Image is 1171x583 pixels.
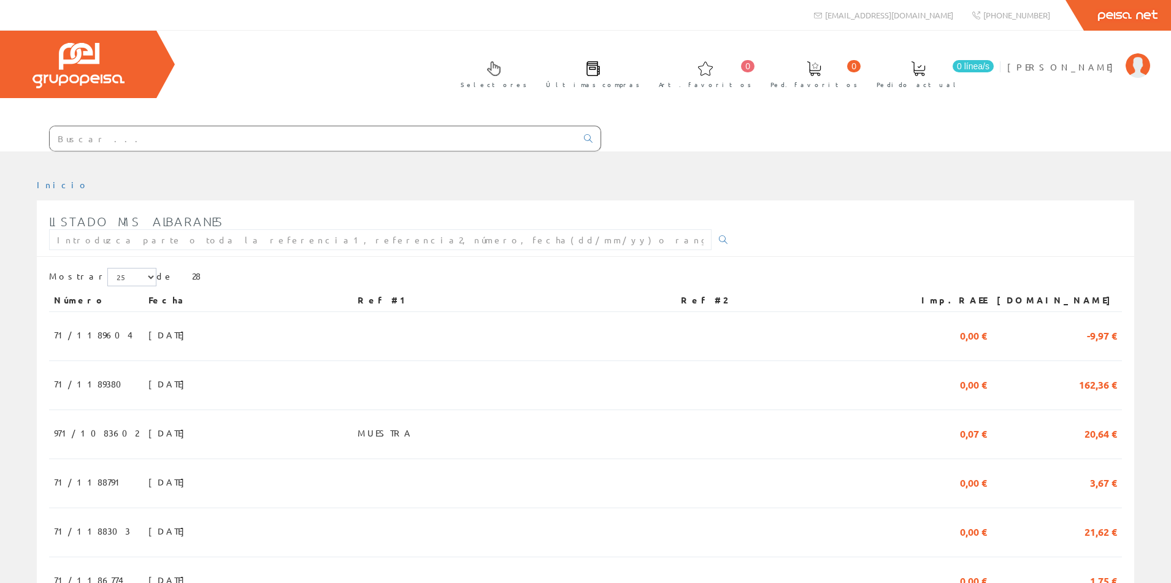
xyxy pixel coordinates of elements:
[353,289,675,311] th: Ref #1
[54,422,139,443] span: 971/1083602
[659,78,751,91] span: Art. favoritos
[448,51,533,96] a: Selectores
[877,78,960,91] span: Pedido actual
[960,324,987,345] span: 0,00 €
[960,471,987,492] span: 0,00 €
[148,471,191,492] span: [DATE]
[49,229,712,250] input: Introduzca parte o toda la referencia1, referencia2, número, fecha(dd/mm/yy) o rango de fechas(dd...
[741,60,754,72] span: 0
[546,78,640,91] span: Últimas compras
[49,268,156,286] label: Mostrar
[534,51,646,96] a: Últimas compras
[148,373,191,394] span: [DATE]
[49,268,1122,289] div: de 28
[33,43,125,88] img: Grupo Peisa
[676,289,900,311] th: Ref #2
[107,268,156,286] select: Mostrar
[1079,373,1117,394] span: 162,36 €
[37,179,89,190] a: Inicio
[960,373,987,394] span: 0,00 €
[1090,471,1117,492] span: 3,67 €
[1007,61,1119,73] span: [PERSON_NAME]
[953,60,994,72] span: 0 línea/s
[148,520,191,541] span: [DATE]
[983,10,1050,20] span: [PHONE_NUMBER]
[54,471,125,492] span: 71/1188791
[825,10,953,20] span: [EMAIL_ADDRESS][DOMAIN_NAME]
[54,324,132,345] span: 71/1189604
[960,520,987,541] span: 0,00 €
[148,324,191,345] span: [DATE]
[461,78,527,91] span: Selectores
[1087,324,1117,345] span: -9,97 €
[54,520,130,541] span: 71/1188303
[54,373,129,394] span: 71/1189380
[1007,51,1150,63] a: [PERSON_NAME]
[770,78,858,91] span: Ped. favoritos
[148,422,191,443] span: [DATE]
[358,422,413,443] span: MUESTRA
[992,289,1122,311] th: [DOMAIN_NAME]
[900,289,992,311] th: Imp.RAEE
[1085,520,1117,541] span: 21,62 €
[1085,422,1117,443] span: 20,64 €
[49,289,144,311] th: Número
[49,214,224,229] span: Listado mis albaranes
[144,289,353,311] th: Fecha
[50,126,577,151] input: Buscar ...
[960,422,987,443] span: 0,07 €
[847,60,861,72] span: 0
